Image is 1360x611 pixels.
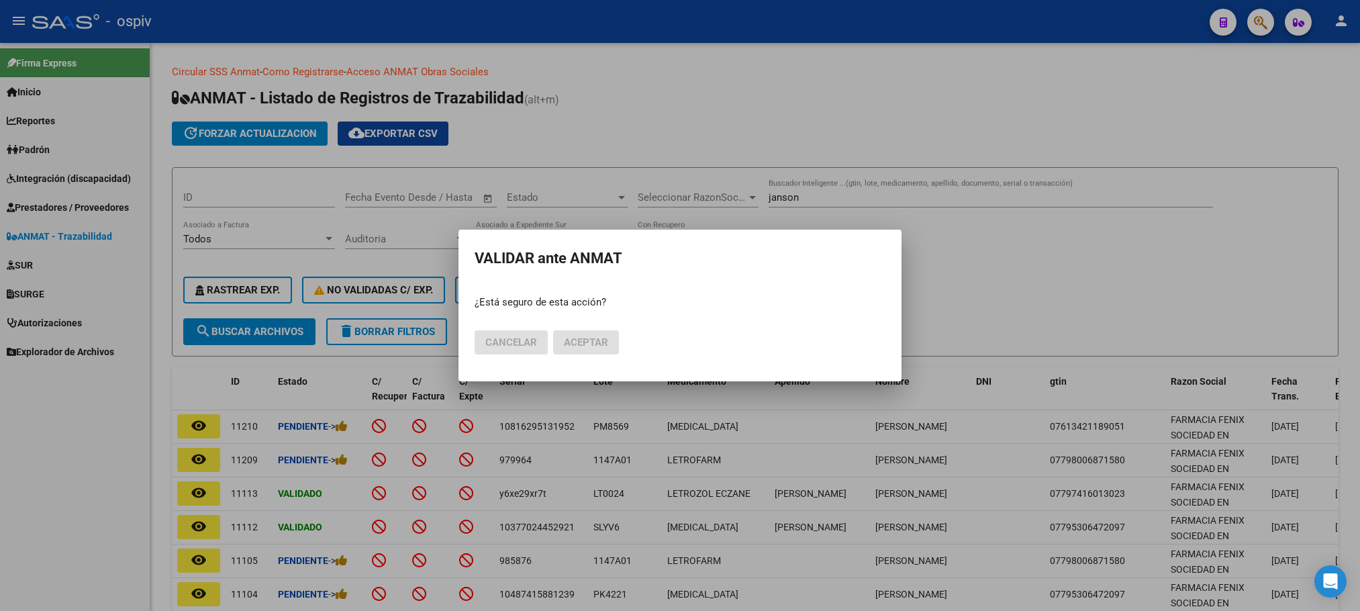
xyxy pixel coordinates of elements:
[564,336,608,348] span: Aceptar
[475,295,885,310] p: ¿Está seguro de esta acción?
[475,246,885,271] h2: VALIDAR ante ANMAT
[553,330,619,355] button: Aceptar
[485,336,537,348] span: Cancelar
[475,330,548,355] button: Cancelar
[1314,565,1347,598] div: Open Intercom Messenger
